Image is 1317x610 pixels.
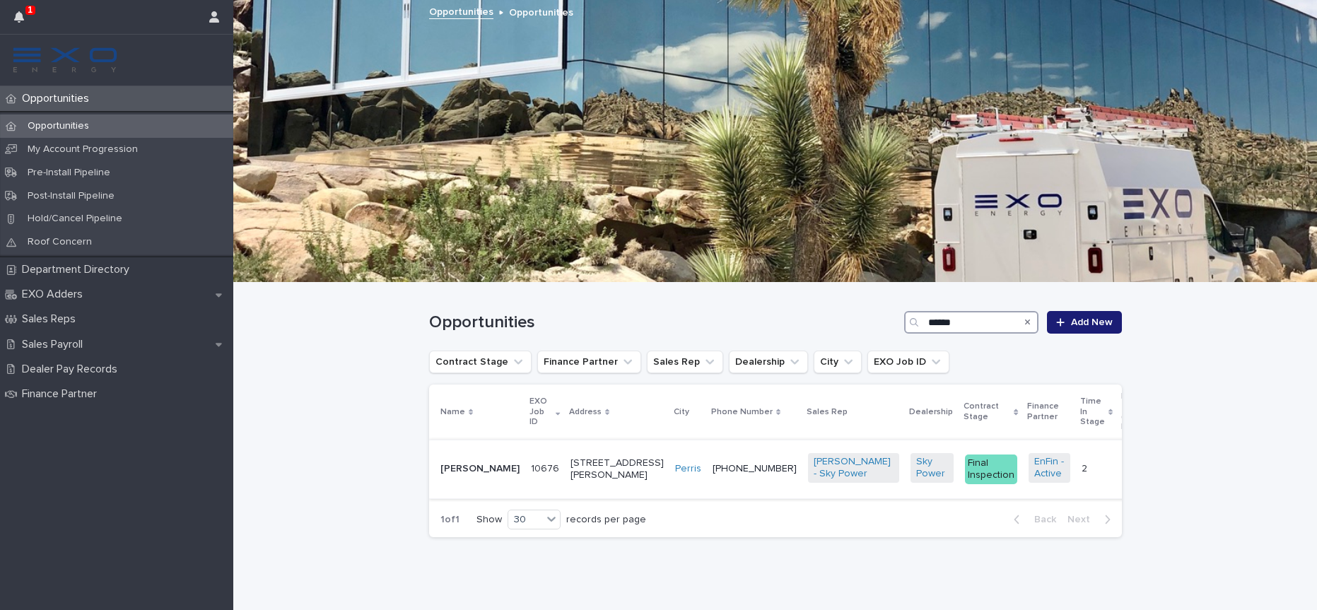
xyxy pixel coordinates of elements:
[674,404,689,420] p: City
[476,514,502,526] p: Show
[1047,311,1121,334] a: Add New
[16,167,122,179] p: Pre-Install Pipeline
[965,454,1017,484] div: Final Inspection
[647,351,723,373] button: Sales Rep
[1082,460,1090,475] p: 2
[1026,515,1056,524] span: Back
[508,512,542,527] div: 30
[867,351,949,373] button: EXO Job ID
[1062,513,1122,526] button: Next
[1002,513,1062,526] button: Back
[1121,389,1157,435] p: Last Touched (All Fields)
[16,387,108,401] p: Finance Partner
[729,351,808,373] button: Dealership
[713,464,797,474] a: [PHONE_NUMBER]
[904,311,1038,334] input: Search
[675,463,701,475] a: Perris
[1067,515,1099,524] span: Next
[429,440,1188,498] tr: [PERSON_NAME]1067610676 [STREET_ADDRESS][PERSON_NAME]Perris [PHONE_NUMBER][PERSON_NAME] - Sky Pow...
[1027,399,1072,425] p: Finance Partner
[440,404,465,420] p: Name
[14,8,33,34] div: 1
[1080,394,1105,430] p: Time In Stage
[16,288,94,301] p: EXO Adders
[16,338,94,351] p: Sales Payroll
[16,92,100,105] p: Opportunities
[16,236,103,248] p: Roof Concern
[509,4,573,19] p: Opportunities
[814,351,862,373] button: City
[429,503,471,537] p: 1 of 1
[16,312,87,326] p: Sales Reps
[440,463,520,475] p: [PERSON_NAME]
[916,456,948,480] a: Sky Power
[531,460,562,475] p: 10676
[529,394,553,430] p: EXO Job ID
[570,457,664,481] p: [STREET_ADDRESS][PERSON_NAME]
[28,5,33,15] p: 1
[909,404,953,420] p: Dealership
[566,514,646,526] p: records per page
[16,263,141,276] p: Department Directory
[711,404,773,420] p: Phone Number
[964,399,1011,425] p: Contract Stage
[16,120,100,132] p: Opportunities
[11,46,119,74] img: FKS5r6ZBThi8E5hshIGi
[429,312,899,333] h1: Opportunities
[429,3,493,19] a: Opportunities
[16,213,134,225] p: Hold/Cancel Pipeline
[429,351,532,373] button: Contract Stage
[16,363,129,376] p: Dealer Pay Records
[1071,317,1113,327] span: Add New
[814,456,894,480] a: [PERSON_NAME] - Sky Power
[537,351,641,373] button: Finance Partner
[807,404,848,420] p: Sales Rep
[16,143,149,156] p: My Account Progression
[1034,456,1065,480] a: EnFin - Active
[16,190,126,202] p: Post-Install Pipeline
[569,404,602,420] p: Address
